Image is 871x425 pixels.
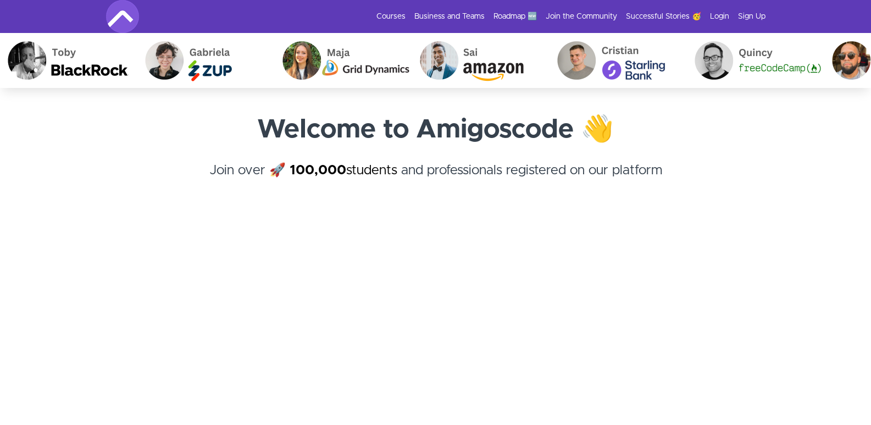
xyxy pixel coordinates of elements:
strong: Welcome to Amigoscode 👋 [257,117,614,143]
strong: 100,000 [290,164,346,177]
a: Successful Stories 🥳 [626,11,701,22]
a: Sign Up [738,11,765,22]
a: Join the Community [546,11,617,22]
a: Business and Teams [414,11,485,22]
h4: Join over 🚀 and professionals registered on our platform [106,161,765,200]
a: 100,000students [290,164,397,177]
img: Gabriela [137,33,275,88]
img: Quincy [687,33,824,88]
img: Cristian [550,33,687,88]
a: Login [710,11,729,22]
img: Maja [275,33,412,88]
a: Roadmap 🆕 [493,11,537,22]
img: Sai [412,33,550,88]
a: Courses [376,11,406,22]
